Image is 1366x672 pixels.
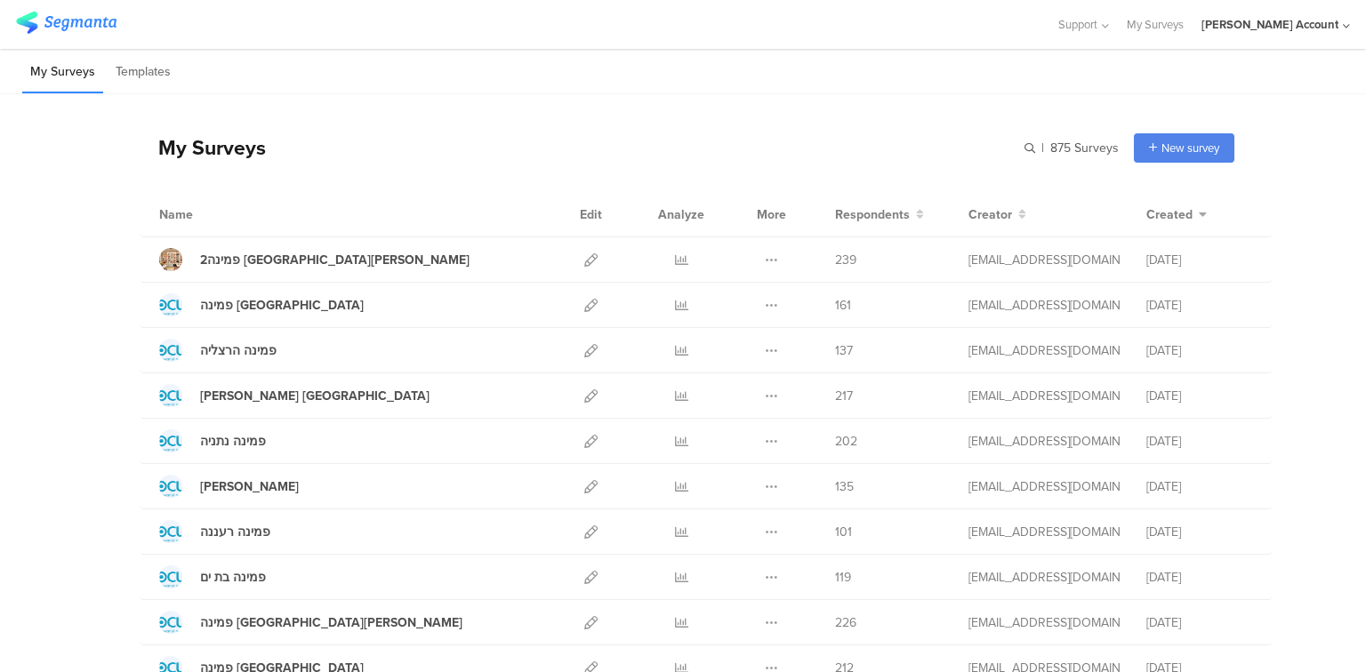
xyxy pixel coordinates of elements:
[835,387,853,405] span: 217
[835,205,924,224] button: Respondents
[835,432,857,451] span: 202
[1161,140,1219,156] span: New survey
[968,251,1120,269] div: odelya@ifocus-r.com
[835,477,854,496] span: 135
[1039,139,1047,157] span: |
[968,387,1120,405] div: odelya@ifocus-r.com
[968,477,1120,496] div: odelya@ifocus-r.com
[835,205,910,224] span: Respondents
[159,293,364,316] a: פמינה [GEOGRAPHIC_DATA]
[200,387,430,405] div: פמינה גרנד קניון חיפה
[159,384,430,407] a: [PERSON_NAME] [GEOGRAPHIC_DATA]
[835,251,856,269] span: 239
[655,192,708,236] div: Analyze
[1146,613,1253,632] div: [DATE]
[1146,205,1193,224] span: Created
[968,296,1120,315] div: odelya@ifocus-r.com
[1146,568,1253,587] div: [DATE]
[200,251,470,269] div: 2פמינה פתח תקווה
[968,205,1012,224] span: Creator
[200,296,364,315] div: פמינה אשדוד
[200,568,266,587] div: פמינה בת ים
[159,339,277,362] a: פמינה הרצליה
[968,613,1120,632] div: odelya@ifocus-r.com
[159,475,299,498] a: [PERSON_NAME]
[200,523,270,541] div: פמינה רעננה
[200,341,277,360] div: פמינה הרצליה
[968,523,1120,541] div: odelya@ifocus-r.com
[1146,523,1253,541] div: [DATE]
[141,132,266,163] div: My Surveys
[1146,296,1253,315] div: [DATE]
[1146,341,1253,360] div: [DATE]
[1146,387,1253,405] div: [DATE]
[968,432,1120,451] div: odelya@ifocus-r.com
[1146,251,1253,269] div: [DATE]
[572,192,610,236] div: Edit
[22,52,103,93] li: My Surveys
[835,613,856,632] span: 226
[968,568,1120,587] div: odelya@ifocus-r.com
[1201,16,1338,33] div: [PERSON_NAME] Account
[108,52,179,93] li: Templates
[159,429,266,452] a: פמינה נתניה
[968,205,1026,224] button: Creator
[200,477,299,496] div: פמינה אשקלון
[835,341,853,360] span: 137
[1050,139,1119,157] span: 875 Surveys
[835,523,852,541] span: 101
[1146,477,1253,496] div: [DATE]
[159,520,270,543] a: פמינה רעננה
[835,296,851,315] span: 161
[1058,16,1097,33] span: Support
[200,613,462,632] div: פמינה פתח תקווה
[159,248,470,271] a: 2פמינה [GEOGRAPHIC_DATA][PERSON_NAME]
[200,432,266,451] div: פמינה נתניה
[1146,432,1253,451] div: [DATE]
[159,205,266,224] div: Name
[159,611,462,634] a: פמינה [GEOGRAPHIC_DATA][PERSON_NAME]
[835,568,851,587] span: 119
[1146,205,1207,224] button: Created
[159,565,266,588] a: פמינה בת ים
[16,12,117,34] img: segmanta logo
[968,341,1120,360] div: odelya@ifocus-r.com
[752,192,791,236] div: More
